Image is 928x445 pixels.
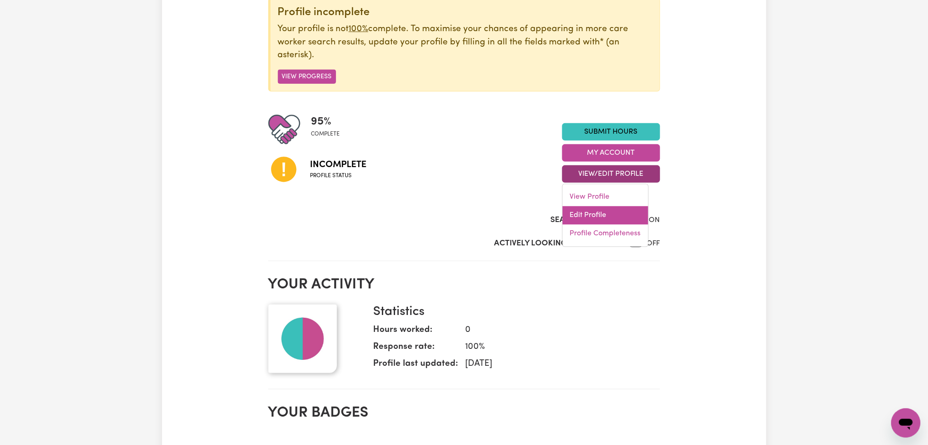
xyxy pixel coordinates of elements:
[458,324,653,337] dd: 0
[268,404,660,422] h2: Your badges
[310,158,367,172] span: Incomplete
[563,225,648,243] a: Profile Completeness
[278,6,652,19] div: Profile incomplete
[349,25,369,33] u: 100%
[278,70,336,84] button: View Progress
[458,341,653,354] dd: 100 %
[562,184,649,247] div: View/Edit Profile
[562,123,660,141] a: Submit Hours
[310,172,367,180] span: Profile status
[891,408,921,438] iframe: Button to launch messaging window
[562,144,660,162] button: My Account
[458,358,653,371] dd: [DATE]
[647,240,660,247] span: OFF
[494,238,618,250] label: Actively Looking for Clients
[563,206,648,225] a: Edit Profile
[278,23,652,62] p: Your profile is not complete. To maximise your chances of appearing in more care worker search re...
[374,341,458,358] dt: Response rate:
[562,165,660,183] button: View/Edit Profile
[374,324,458,341] dt: Hours worked:
[563,188,648,206] a: View Profile
[311,114,340,130] span: 95 %
[311,130,340,138] span: complete
[268,276,660,293] h2: Your activity
[268,304,337,373] img: Your profile picture
[551,214,620,226] label: Search Visibility
[649,217,660,224] span: ON
[311,114,347,146] div: Profile completeness: 95%
[374,358,458,374] dt: Profile last updated:
[374,304,653,320] h3: Statistics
